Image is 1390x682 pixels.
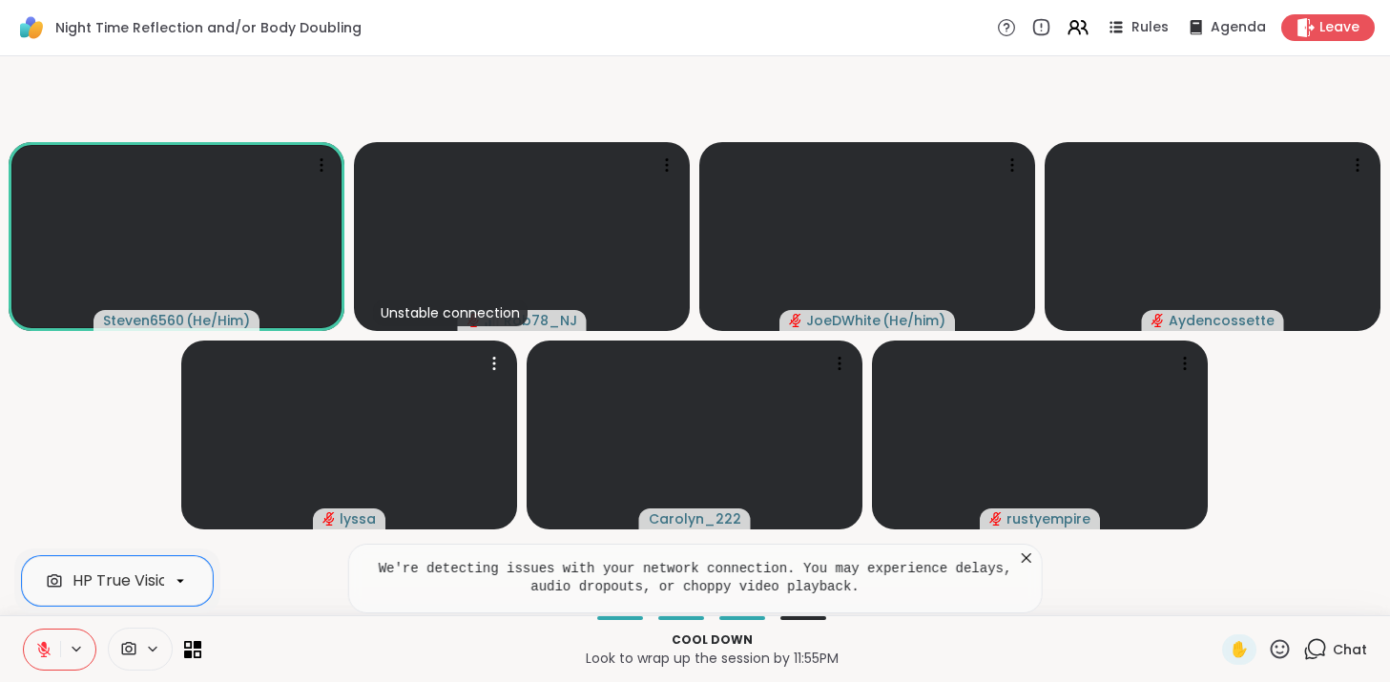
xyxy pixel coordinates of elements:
span: Agenda [1211,18,1266,37]
span: rustyempire [1006,509,1090,528]
img: ShareWell Logomark [15,11,48,44]
span: Aydencossette [1169,311,1275,330]
span: Rob78_NJ [504,311,577,330]
div: Unstable connection [373,300,528,326]
span: audio-muted [989,512,1003,526]
span: Chat [1333,640,1367,659]
span: audio-muted [322,512,336,526]
span: JoeDWhite [806,311,881,330]
span: Rules [1131,18,1169,37]
span: ✋ [1230,638,1249,661]
pre: We're detecting issues with your network connection. You may experience delays, audio dropouts, o... [371,560,1019,597]
p: Cool down [213,631,1211,649]
span: audio-muted [1151,314,1165,327]
span: Leave [1319,18,1359,37]
span: ( He/Him ) [186,311,250,330]
span: audio-muted [789,314,802,327]
span: Steven6560 [103,311,184,330]
span: Carolyn_222 [649,509,741,528]
span: Night Time Reflection and/or Body Doubling [55,18,362,37]
span: ( He/him ) [882,311,945,330]
p: Look to wrap up the session by 11:55PM [213,649,1211,668]
span: lyssa [340,509,376,528]
div: HP True Vision HD Camera [73,569,269,592]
